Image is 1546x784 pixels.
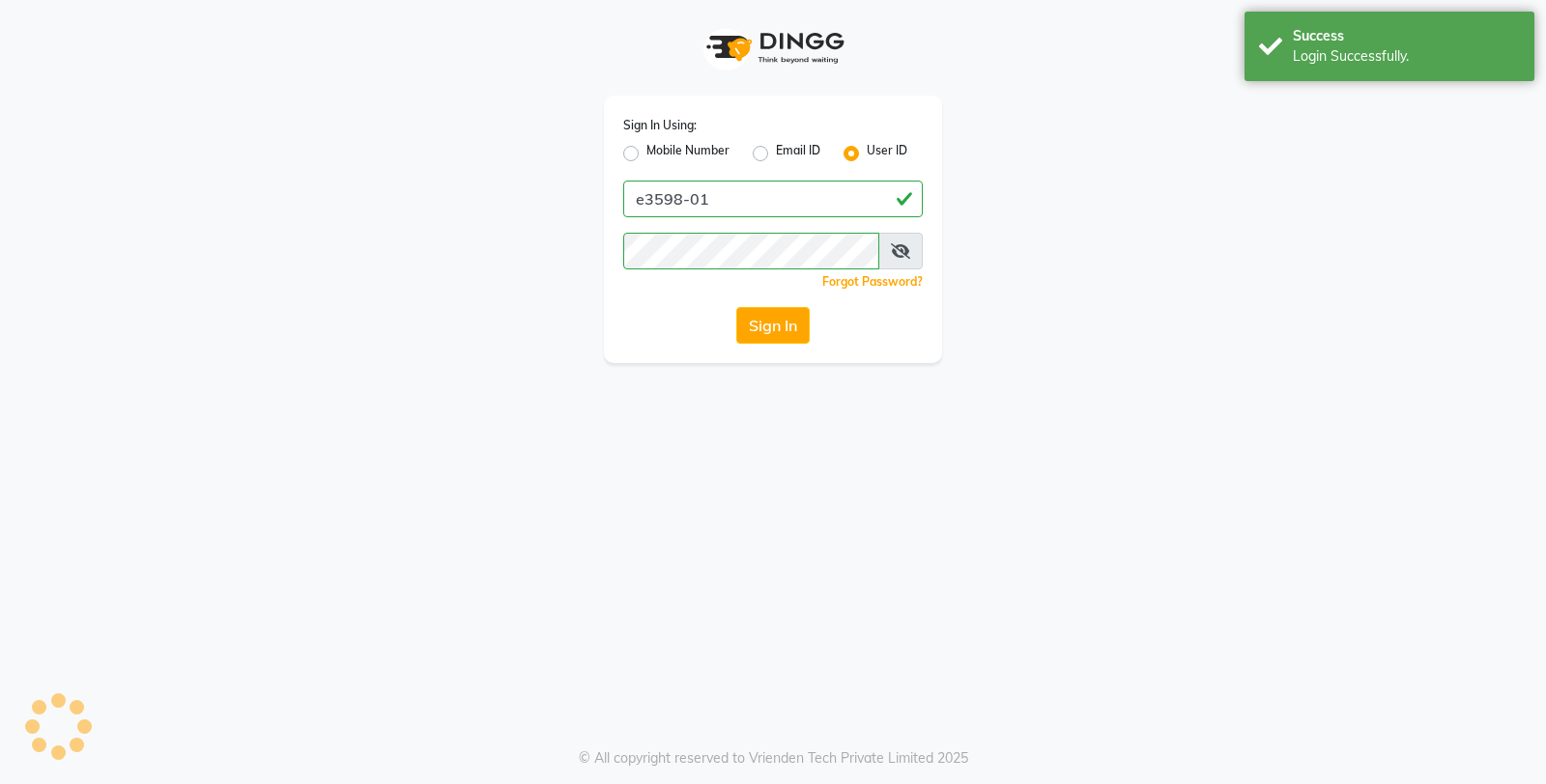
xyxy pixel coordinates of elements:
[736,307,810,344] button: Sign In
[867,142,907,165] label: User ID
[646,142,730,165] label: Mobile Number
[623,117,697,134] label: Sign In Using:
[623,233,879,269] input: Username
[822,274,923,289] a: Forgot Password?
[696,19,850,76] img: logo1.svg
[623,181,923,217] input: Username
[1293,46,1520,67] div: Login Successfully.
[1293,26,1520,46] div: Success
[776,142,820,165] label: Email ID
